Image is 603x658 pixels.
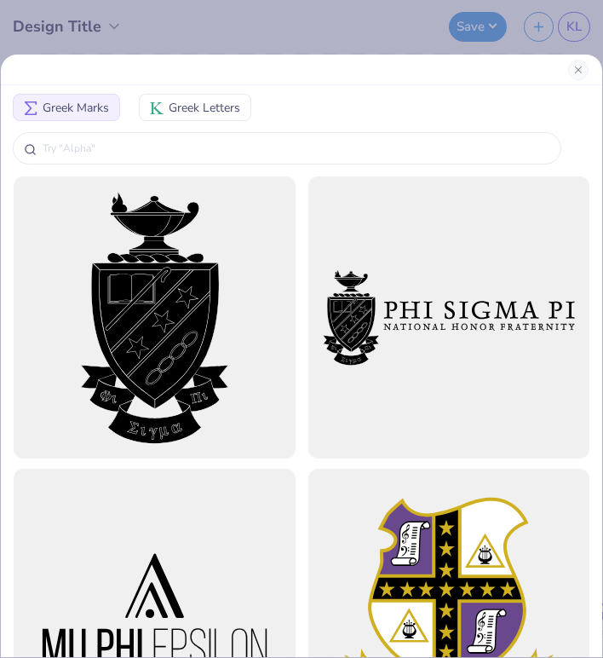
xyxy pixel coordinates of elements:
[139,94,251,121] button: Greek LettersGreek Letters
[24,101,37,115] img: Greek Marks
[568,60,589,80] button: Close
[43,99,109,117] span: Greek Marks
[13,94,120,121] button: Greek MarksGreek Marks
[41,140,550,157] input: Try "Alpha"
[150,101,164,115] img: Greek Letters
[169,99,240,117] span: Greek Letters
